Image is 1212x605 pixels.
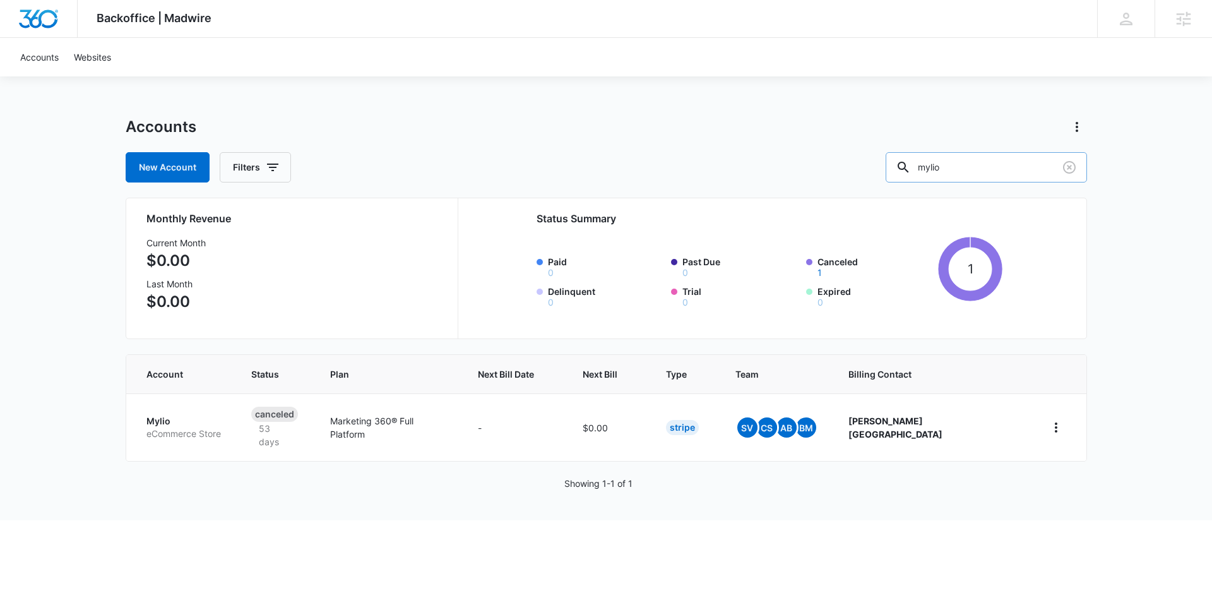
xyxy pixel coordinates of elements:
[682,285,799,307] label: Trial
[251,368,282,381] span: Status
[757,417,777,438] span: CS
[583,368,617,381] span: Next Bill
[796,417,816,438] span: BM
[848,368,1016,381] span: Billing Contact
[968,261,973,277] tspan: 1
[66,38,119,76] a: Websites
[737,417,757,438] span: SV
[146,415,221,440] a: MylioeCommerce Store
[548,285,664,307] label: Delinquent
[478,368,534,381] span: Next Bill Date
[776,417,797,438] span: AB
[682,255,799,277] label: Past Due
[330,368,448,381] span: Plan
[251,407,298,422] div: Canceled
[146,277,206,291] h3: Last Month
[146,415,221,428] p: Mylio
[146,291,206,313] p: $0.00
[848,416,942,440] strong: [PERSON_NAME] [GEOGRAPHIC_DATA]
[1067,117,1087,137] button: Actions
[463,393,567,461] td: -
[537,211,1003,226] h2: Status Summary
[146,428,221,440] p: eCommerce Store
[666,420,699,435] div: Stripe
[1046,417,1066,438] button: home
[146,249,206,272] p: $0.00
[220,152,291,183] button: Filters
[1059,157,1079,177] button: Clear
[817,285,934,307] label: Expired
[548,255,664,277] label: Paid
[146,236,206,249] h3: Current Month
[330,414,448,441] p: Marketing 360® Full Platform
[146,211,443,226] h2: Monthly Revenue
[817,255,934,277] label: Canceled
[146,368,203,381] span: Account
[735,368,800,381] span: Team
[886,152,1087,183] input: Search
[97,11,211,25] span: Backoffice | Madwire
[564,477,633,490] p: Showing 1-1 of 1
[251,422,300,448] p: 53 days
[666,368,687,381] span: Type
[567,393,651,461] td: $0.00
[817,268,822,277] button: Canceled
[126,117,196,136] h1: Accounts
[126,152,210,183] a: New Account
[13,38,66,76] a: Accounts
